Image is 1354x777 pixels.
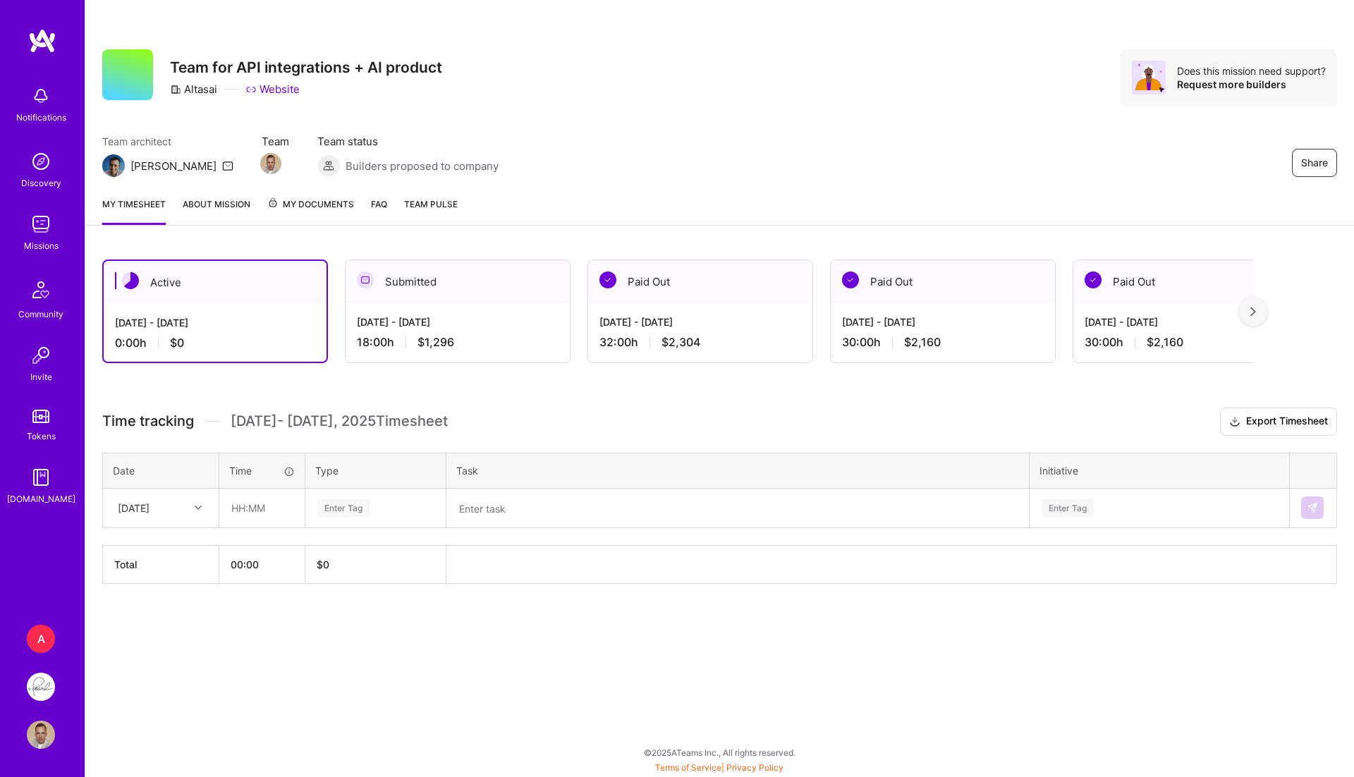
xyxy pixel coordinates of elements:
[842,314,1044,329] div: [DATE] - [DATE]
[7,491,75,506] div: [DOMAIN_NAME]
[23,625,59,653] a: A
[18,307,63,322] div: Community
[115,336,315,350] div: 0:00 h
[1307,502,1318,513] img: Submit
[27,429,56,443] div: Tokens
[404,197,458,225] a: Team Pulse
[115,315,315,330] div: [DATE] - [DATE]
[1042,497,1094,519] div: Enter Tag
[1292,149,1337,177] button: Share
[317,154,340,177] img: Builders proposed to company
[599,314,801,329] div: [DATE] - [DATE]
[222,160,233,171] i: icon Mail
[85,735,1354,770] div: © 2025 ATeams Inc., All rights reserved.
[599,271,616,288] img: Paid Out
[655,762,721,773] a: Terms of Service
[404,199,458,209] span: Team Pulse
[305,453,446,488] th: Type
[1177,64,1326,78] div: Does this mission need support?
[904,335,941,350] span: $2,160
[245,82,300,97] a: Website
[219,545,305,583] th: 00:00
[170,84,181,95] i: icon CompanyGray
[1229,415,1240,429] i: icon Download
[103,545,219,583] th: Total
[118,501,150,515] div: [DATE]
[1250,307,1256,317] img: right
[842,271,859,288] img: Paid Out
[262,134,289,149] span: Team
[16,110,66,125] div: Notifications
[220,489,304,527] input: HH:MM
[357,335,559,350] div: 18:00 h
[27,82,55,110] img: bell
[267,197,354,225] a: My Documents
[231,412,448,430] span: [DATE] - [DATE] , 2025 Timesheet
[357,314,559,329] div: [DATE] - [DATE]
[32,410,49,423] img: tokens
[27,463,55,491] img: guide book
[104,261,327,304] div: Active
[102,134,233,149] span: Team architect
[102,154,125,177] img: Team Architect
[317,134,499,149] span: Team status
[661,335,700,350] span: $2,304
[27,147,55,176] img: discovery
[122,272,139,289] img: Active
[1147,335,1183,350] span: $2,160
[1085,335,1286,350] div: 30:00 h
[1085,271,1102,288] img: Paid Out
[267,197,354,212] span: My Documents
[170,82,217,97] div: Altasai
[831,260,1055,303] div: Paid Out
[1085,314,1286,329] div: [DATE] - [DATE]
[417,335,454,350] span: $1,296
[726,762,783,773] a: Privacy Policy
[170,336,184,350] span: $0
[30,369,52,384] div: Invite
[103,453,219,488] th: Date
[317,558,329,570] span: $ 0
[1039,463,1279,478] div: Initiative
[102,412,194,430] span: Time tracking
[1132,61,1166,94] img: Avatar
[260,153,281,174] img: Team Member Avatar
[1220,408,1337,436] button: Export Timesheet
[1301,156,1328,170] span: Share
[446,453,1030,488] th: Task
[842,335,1044,350] div: 30:00 h
[346,260,570,303] div: Submitted
[102,197,166,225] a: My timesheet
[371,197,387,225] a: FAQ
[24,238,59,253] div: Missions
[183,197,250,225] a: About Mission
[27,341,55,369] img: Invite
[229,463,295,478] div: Time
[655,762,783,773] span: |
[170,59,442,76] h3: Team for API integrations + AI product
[317,497,370,519] div: Enter Tag
[28,28,56,54] img: logo
[262,152,280,176] a: Team Member Avatar
[346,159,499,173] span: Builders proposed to company
[588,260,812,303] div: Paid Out
[23,673,59,701] a: Pearl: Product Team
[130,159,216,173] div: [PERSON_NAME]
[599,335,801,350] div: 32:00 h
[27,673,55,701] img: Pearl: Product Team
[24,273,58,307] img: Community
[21,176,61,190] div: Discovery
[195,504,202,511] i: icon Chevron
[1177,78,1326,91] div: Request more builders
[27,721,55,749] img: User Avatar
[1073,260,1298,303] div: Paid Out
[27,210,55,238] img: teamwork
[357,271,374,288] img: Submitted
[27,625,55,653] div: A
[23,721,59,749] a: User Avatar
